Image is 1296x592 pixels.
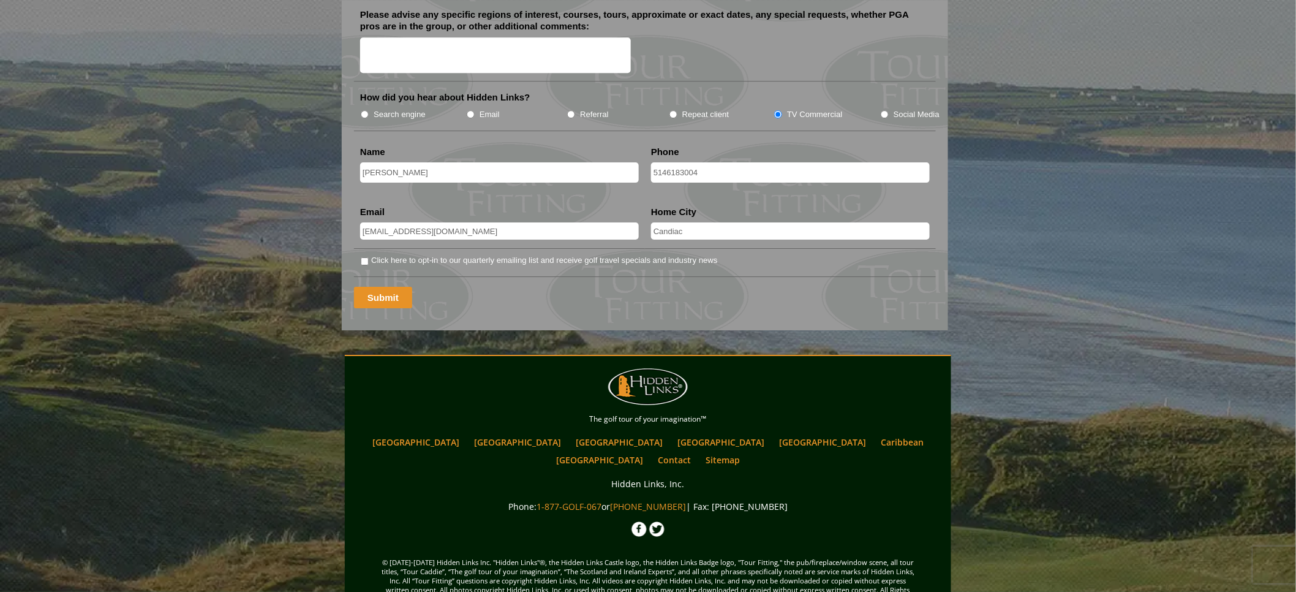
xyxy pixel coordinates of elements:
[610,501,686,512] a: [PHONE_NUMBER]
[348,412,948,426] p: The golf tour of your imagination™
[651,206,696,218] label: Home City
[480,108,500,121] label: Email
[360,9,930,32] label: Please advise any specific regions of interest, courses, tours, approximate or exact dates, any s...
[468,433,567,451] a: [GEOGRAPHIC_DATA]
[374,108,426,121] label: Search engine
[894,108,940,121] label: Social Media
[570,433,669,451] a: [GEOGRAPHIC_DATA]
[787,108,842,121] label: TV Commercial
[649,522,665,537] img: Twitter
[580,108,609,121] label: Referral
[360,146,385,158] label: Name
[773,433,872,451] a: [GEOGRAPHIC_DATA]
[651,146,679,158] label: Phone
[371,254,717,267] label: Click here to opt-in to our quarterly emailing list and receive golf travel specials and industry...
[652,451,697,469] a: Contact
[360,91,530,104] label: How did you hear about Hidden Links?
[671,433,770,451] a: [GEOGRAPHIC_DATA]
[360,206,385,218] label: Email
[699,451,746,469] a: Sitemap
[631,522,647,537] img: Facebook
[550,451,649,469] a: [GEOGRAPHIC_DATA]
[682,108,729,121] label: Repeat client
[348,476,948,491] p: Hidden Links, Inc.
[875,433,930,451] a: Caribbean
[348,499,948,514] p: Phone: or | Fax: [PHONE_NUMBER]
[354,287,412,308] input: Submit
[537,501,601,512] a: 1-877-GOLF-067
[366,433,465,451] a: [GEOGRAPHIC_DATA]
